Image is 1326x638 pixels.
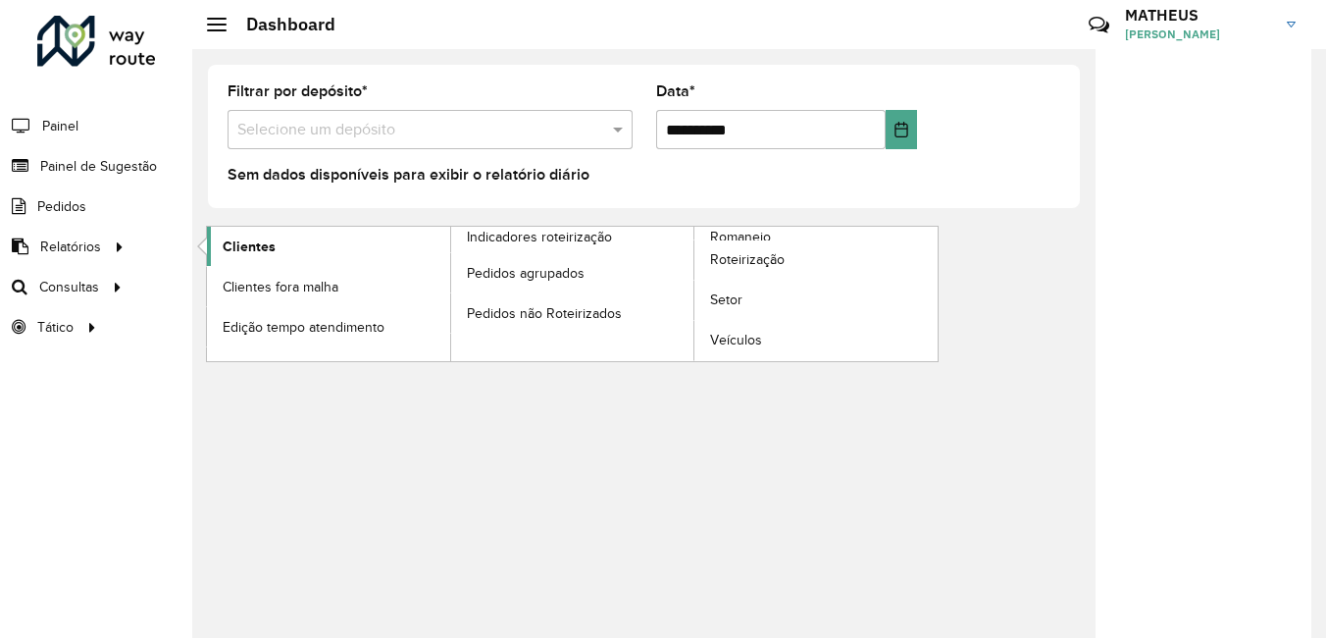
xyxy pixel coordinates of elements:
[223,317,384,338] span: Edição tempo atendimento
[710,227,771,247] span: Romaneio
[710,330,762,350] span: Veículos
[710,249,785,270] span: Roteirização
[207,227,694,361] a: Indicadores roteirização
[694,281,938,320] a: Setor
[37,317,74,338] span: Tático
[656,80,695,103] label: Data
[223,237,276,257] span: Clientes
[207,267,450,306] a: Clientes fora malha
[42,116,78,136] span: Painel
[710,290,742,310] span: Setor
[40,237,101,257] span: Relatórios
[1078,4,1120,46] a: Contato Rápido
[451,227,939,361] a: Romaneio
[228,163,589,186] label: Sem dados disponíveis para exibir o relatório diário
[227,14,335,35] h2: Dashboard
[1125,6,1272,25] h3: MATHEUS
[207,307,450,346] a: Edição tempo atendimento
[451,253,694,292] a: Pedidos agrupados
[451,293,694,333] a: Pedidos não Roteirizados
[467,303,622,324] span: Pedidos não Roteirizados
[886,110,918,149] button: Choose Date
[694,321,938,360] a: Veículos
[40,156,157,177] span: Painel de Sugestão
[228,80,368,103] label: Filtrar por depósito
[467,227,612,247] span: Indicadores roteirização
[1125,26,1272,43] span: [PERSON_NAME]
[207,227,450,266] a: Clientes
[694,240,938,280] a: Roteirização
[39,277,99,297] span: Consultas
[467,263,585,284] span: Pedidos agrupados
[37,196,86,217] span: Pedidos
[223,277,338,297] span: Clientes fora malha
